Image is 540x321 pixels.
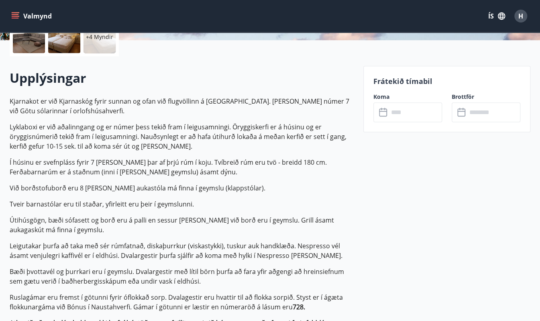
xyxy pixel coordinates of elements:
p: Leigutakar þurfa að taka með sér rúmfatnað, diskaþurrkur (viskastykki), tuskur auk handklæða. Nes... [10,241,354,260]
strong: 728. [293,303,305,311]
p: Kjarnakot er við Kjarnaskóg fyrir sunnan og ofan við flugvöllinn á [GEOGRAPHIC_DATA]. [PERSON_NAM... [10,96,354,116]
p: Við borðstofuborð eru 8 [PERSON_NAME] aukastóla má finna í geymslu (klappstólar). [10,183,354,193]
button: menu [10,9,55,23]
h2: Upplýsingar [10,69,354,87]
p: Ruslagámar eru fremst í götunni fyrir óflokkað sorp. Dvalagestir eru hvattir til að flokka sorpið... [10,292,354,312]
span: H [518,12,523,20]
p: Tveir barnastólar eru til staðar, yfirleitt eru þeir í geymslunni. [10,199,354,209]
button: H [511,6,530,26]
p: Bæði þvottavél og þurrkari eru í geymslu. Dvalargestir með lítil börn þurfa að fara yfir aðgengi ... [10,267,354,286]
label: Koma [373,93,442,101]
p: Í húsinu er svefnpláss fyrir 7 [PERSON_NAME] þar af þrjú rúm í koju. Tvíbreið rúm eru tvö - breid... [10,157,354,177]
p: Útihúsgögn, bæði sófasett og borð eru á palli en sessur [PERSON_NAME] við borð eru í geymslu. Gri... [10,215,354,235]
label: Brottför [452,93,520,101]
p: +4 Myndir [86,33,113,41]
p: Frátekið tímabil [373,76,520,86]
button: ÍS [484,9,509,23]
p: Lyklaboxi er við aðalinngang og er númer þess tekið fram í leigusamningi. Öryggiskerfi er á húsin... [10,122,354,151]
